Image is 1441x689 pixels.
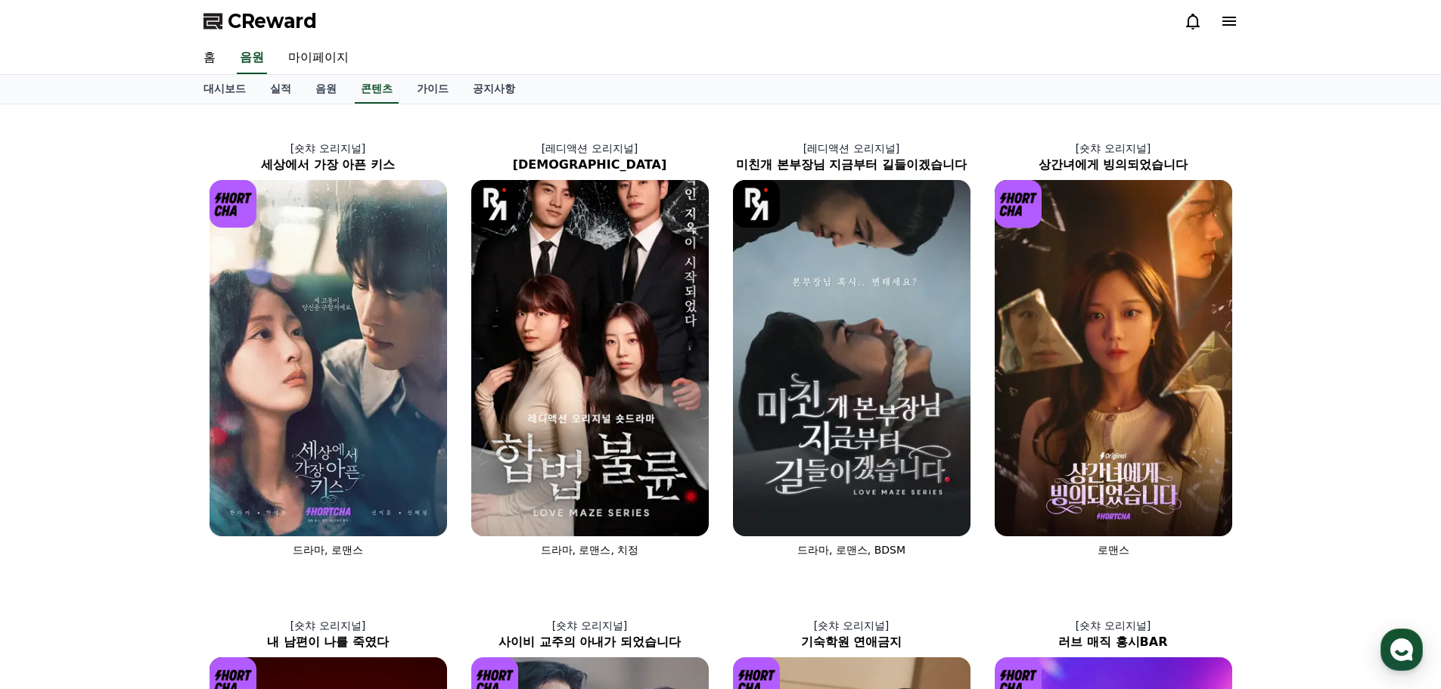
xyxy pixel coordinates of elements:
span: 대화 [138,503,157,515]
a: 설정 [195,480,290,517]
a: 대화 [100,480,195,517]
span: 홈 [48,502,57,514]
span: 설정 [234,502,252,514]
a: 홈 [5,480,100,517]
